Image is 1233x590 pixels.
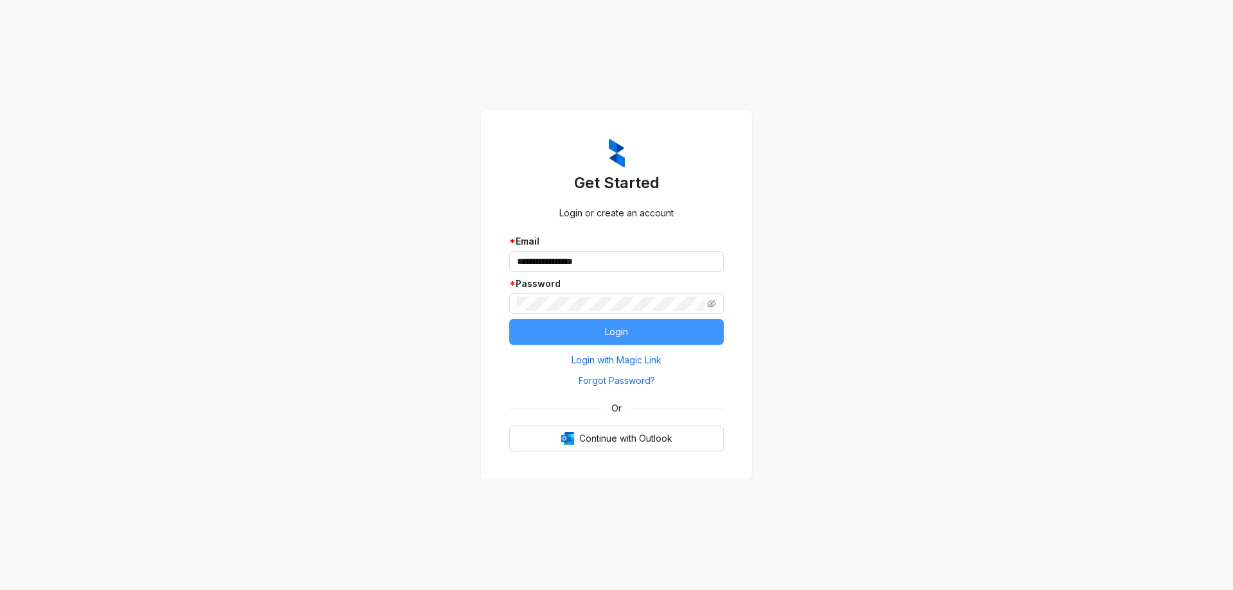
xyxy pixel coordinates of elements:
[707,299,716,308] span: eye-invisible
[509,350,724,370] button: Login with Magic Link
[579,431,672,446] span: Continue with Outlook
[605,325,628,339] span: Login
[509,370,724,391] button: Forgot Password?
[509,173,724,193] h3: Get Started
[572,353,661,367] span: Login with Magic Link
[509,426,724,451] button: OutlookContinue with Outlook
[561,432,574,445] img: Outlook
[509,277,724,291] div: Password
[579,374,655,388] span: Forgot Password?
[509,206,724,220] div: Login or create an account
[609,139,625,168] img: ZumaIcon
[509,319,724,345] button: Login
[602,401,631,415] span: Or
[509,234,724,248] div: Email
